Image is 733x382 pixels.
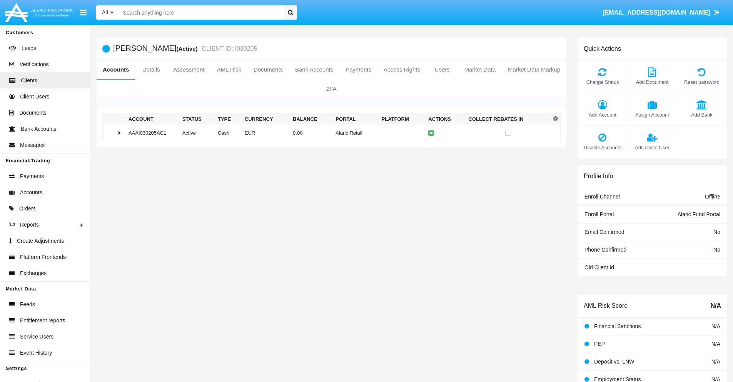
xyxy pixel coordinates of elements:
span: No [713,247,720,253]
span: Add Account [582,111,623,118]
th: Account [125,113,179,125]
span: Event History [20,349,52,357]
span: Alaric Fund Portal [678,211,720,217]
span: N/A [711,323,720,329]
span: No [713,229,720,235]
a: Access Rights [377,60,426,79]
a: 2FA [97,80,566,98]
th: Platform [379,113,426,125]
th: Type [215,113,242,125]
span: Documents [19,109,47,117]
span: PEP [594,341,605,347]
th: Status [179,113,215,125]
h6: Quick Actions [584,45,621,52]
span: Create Adjustments [17,237,64,245]
span: Enroll Channel [584,194,620,200]
input: Search [119,5,281,20]
span: N/A [711,341,720,347]
th: Portal [332,113,378,125]
span: Verifications [20,60,48,68]
span: Entitlement reports [20,317,65,325]
a: Bank Accounts [289,60,339,79]
a: AML Risk [210,60,247,79]
span: Deposit vs. LNW [594,359,634,365]
span: Bank Accounts [21,125,57,133]
span: Payments [20,172,44,180]
a: [EMAIL_ADDRESS][DOMAIN_NAME] [599,2,723,23]
th: Balance [290,113,332,125]
span: Messages [20,141,45,149]
span: Service Users [20,333,53,341]
span: Change Status [582,78,623,86]
div: (Active) [176,44,200,53]
span: Assign Account [631,111,673,118]
span: Accounts [20,188,42,197]
th: Currency [242,113,290,125]
span: N/A [710,301,721,310]
span: Email Confirmed [584,229,624,235]
small: CLIENT ID: I030205 [200,46,257,52]
span: Reset password [681,78,723,86]
span: Add Document [631,78,673,86]
th: Collect Rebates In [466,113,551,125]
a: Accounts [97,60,135,79]
h6: Profile Info [584,172,613,180]
span: Clients [21,77,37,85]
h6: AML Risk Score [584,302,628,309]
span: Disable Accounts [582,144,623,151]
a: All [96,8,119,17]
a: Details [135,60,167,79]
th: Actions [425,113,465,125]
span: Offline [705,194,720,200]
td: Alaric Retail [332,125,378,141]
td: 0.00 [290,125,332,141]
span: Enroll Portal [584,211,614,217]
span: Exchanges [20,269,47,277]
span: Old Client Id [584,264,614,270]
span: Orders [19,205,36,213]
a: Assessment [167,60,211,79]
a: Payments [339,60,377,79]
h5: [PERSON_NAME] [113,44,257,53]
a: Documents [247,60,289,79]
span: Financial Sanctions [594,323,641,329]
a: Users [426,60,458,79]
span: All [102,9,108,15]
span: Phone Confirmed [584,247,626,253]
span: Leads [22,44,36,52]
a: Market Data Markup [502,60,566,79]
img: Logo image [4,1,74,24]
span: Client Users [20,93,49,101]
span: Reports [20,221,39,229]
span: Add Client User [631,144,673,151]
span: Platform Frontends [20,253,66,261]
td: EUR [242,125,290,141]
a: Market Data [458,60,502,79]
td: Cash [215,125,242,141]
span: Feeds [20,300,35,309]
span: N/A [711,359,720,365]
td: AAAI030205AC1 [125,125,179,141]
span: [EMAIL_ADDRESS][DOMAIN_NAME] [603,9,710,16]
td: Active [179,125,215,141]
span: Add Bank [681,111,723,118]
